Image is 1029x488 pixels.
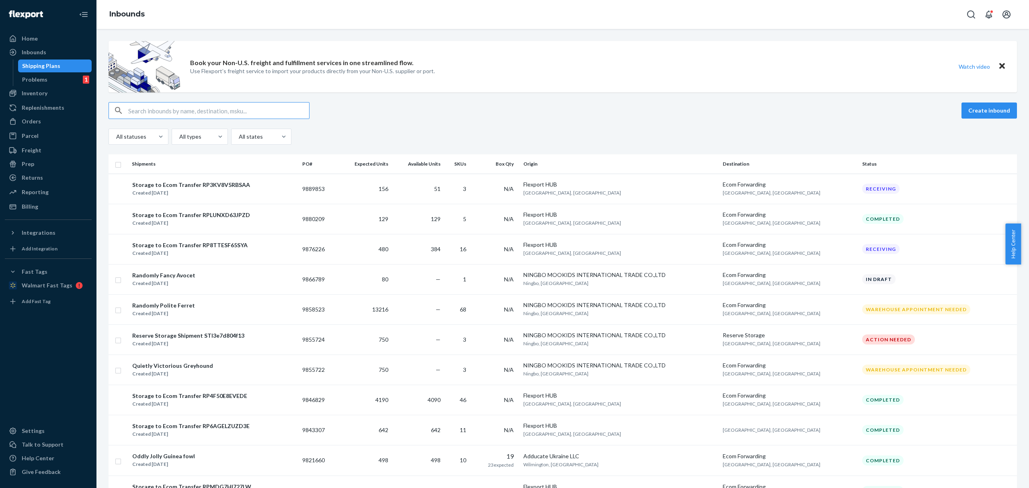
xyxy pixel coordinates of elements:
span: 3 [463,185,466,192]
a: Orders [5,115,92,128]
span: 3 [463,366,466,373]
div: Flexport HUB [523,392,716,400]
td: 9821660 [299,445,338,476]
span: — [436,276,441,283]
div: Billing [22,203,38,211]
span: N/A [504,276,514,283]
div: Fast Tags [22,268,47,276]
a: Add Integration [5,242,92,255]
button: Create inbound [961,103,1017,119]
th: Box Qty [473,154,520,174]
span: 23 expected [488,462,514,468]
span: N/A [504,306,514,313]
div: Give Feedback [22,468,61,476]
div: Randomly Polite Ferret [132,301,195,310]
td: 9855724 [299,324,338,355]
span: 5 [463,215,466,222]
div: In draft [862,274,896,284]
span: 1 [463,276,466,283]
div: Created [DATE] [132,249,248,257]
span: 11 [460,426,466,433]
div: Freight [22,146,41,154]
a: Help Center [5,452,92,465]
span: [GEOGRAPHIC_DATA], [GEOGRAPHIC_DATA] [723,250,820,256]
span: 129 [379,215,388,222]
a: Add Fast Tag [5,295,92,308]
span: [GEOGRAPHIC_DATA], [GEOGRAPHIC_DATA] [723,280,820,286]
span: N/A [504,396,514,403]
span: 642 [431,426,441,433]
a: Walmart Fast Tags [5,279,92,292]
span: [GEOGRAPHIC_DATA], [GEOGRAPHIC_DATA] [723,310,820,316]
a: Inventory [5,87,92,100]
div: Returns [22,174,43,182]
div: Walmart Fast Tags [22,281,72,289]
a: Settings [5,424,92,437]
div: Receiving [862,184,900,194]
span: — [436,336,441,343]
span: N/A [504,366,514,373]
div: Flexport HUB [523,180,716,189]
div: Storage to Ecom Transfer RPLUNXD63JPZD [132,211,250,219]
button: Fast Tags [5,265,92,278]
div: Flexport HUB [523,211,716,219]
a: Home [5,32,92,45]
button: Open account menu [998,6,1015,23]
p: Book your Non-U.S. freight and fulfillment services in one streamlined flow. [190,58,414,68]
th: PO# [299,154,338,174]
span: [GEOGRAPHIC_DATA], [GEOGRAPHIC_DATA] [523,250,621,256]
input: All states [238,133,239,141]
span: [GEOGRAPHIC_DATA], [GEOGRAPHIC_DATA] [723,427,820,433]
div: Created [DATE] [132,340,244,348]
div: Created [DATE] [132,460,195,468]
span: 129 [431,215,441,222]
div: Oddly Jolly Guinea fowl [132,452,195,460]
div: Created [DATE] [132,400,247,408]
div: Ecom Forwarding [723,241,856,249]
div: Integrations [22,229,55,237]
span: — [436,306,441,313]
a: Returns [5,171,92,184]
button: Integrations [5,226,92,239]
div: Receiving [862,244,900,254]
span: [GEOGRAPHIC_DATA], [GEOGRAPHIC_DATA] [723,190,820,196]
span: [GEOGRAPHIC_DATA], [GEOGRAPHIC_DATA] [723,401,820,407]
input: All types [178,133,179,141]
span: N/A [504,246,514,252]
span: — [436,366,441,373]
div: Reserve Storage Shipment STI3e7d804f13 [132,332,244,340]
input: Search inbounds by name, destination, msku... [128,103,309,119]
span: 498 [431,457,441,463]
div: Quietly Victorious Greyhound [132,362,213,370]
div: Parcel [22,132,39,140]
span: [GEOGRAPHIC_DATA], [GEOGRAPHIC_DATA] [723,461,820,467]
div: Problems [22,76,47,84]
div: Reserve Storage [723,331,856,339]
div: Talk to Support [22,441,64,449]
span: 46 [460,396,466,403]
div: Replenishments [22,104,64,112]
div: Prep [22,160,34,168]
span: [GEOGRAPHIC_DATA], [GEOGRAPHIC_DATA] [523,190,621,196]
td: 9880209 [299,204,338,234]
div: Help Center [22,454,54,462]
a: Inbounds [109,10,145,18]
div: 1 [83,76,89,84]
button: Open notifications [981,6,997,23]
div: NINGBO MOOKIDS INTERNATIONAL TRADE CO.,LTD [523,271,716,279]
span: Help Center [1005,223,1021,265]
div: NINGBO MOOKIDS INTERNATIONAL TRADE CO.,LTD [523,331,716,339]
td: 9846829 [299,385,338,415]
div: Ecom Forwarding [723,392,856,400]
div: Ecom Forwarding [723,211,856,219]
a: Inbounds [5,46,92,59]
span: [GEOGRAPHIC_DATA], [GEOGRAPHIC_DATA] [523,401,621,407]
div: Ecom Forwarding [723,452,856,460]
span: N/A [504,185,514,192]
span: Ningbo, [GEOGRAPHIC_DATA] [523,340,588,347]
div: Flexport HUB [523,422,716,430]
span: 480 [379,246,388,252]
th: Status [859,154,1017,174]
span: 13216 [372,306,388,313]
div: Completed [862,455,904,465]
